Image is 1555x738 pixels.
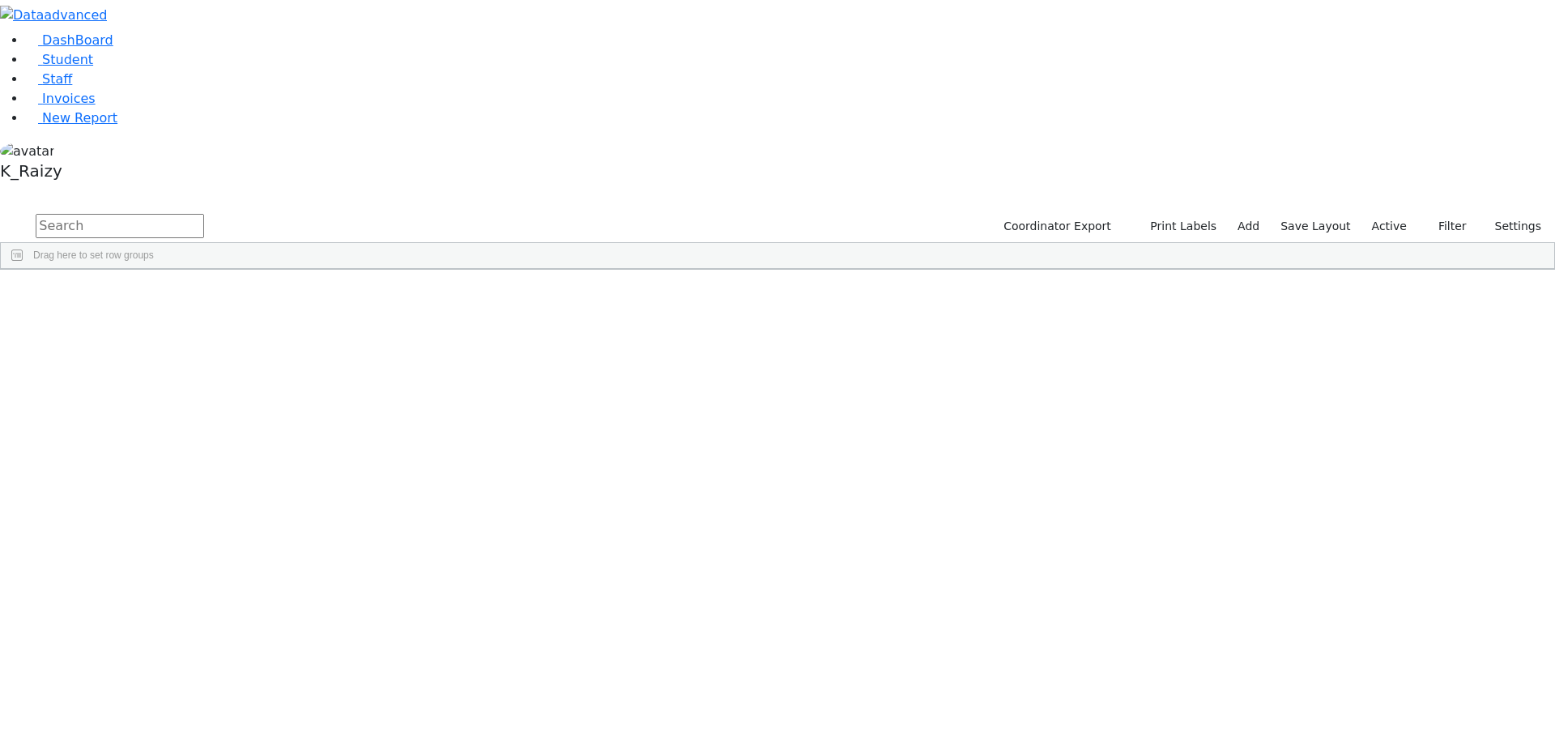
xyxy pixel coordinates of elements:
[42,32,113,48] span: DashBoard
[26,52,93,67] a: Student
[1365,214,1414,239] label: Active
[993,214,1118,239] button: Coordinator Export
[26,110,117,126] a: New Report
[26,32,113,48] a: DashBoard
[26,71,72,87] a: Staff
[1474,214,1549,239] button: Settings
[42,110,117,126] span: New Report
[33,250,154,261] span: Drag here to set row groups
[1230,214,1267,239] a: Add
[36,214,204,238] input: Search
[42,71,72,87] span: Staff
[1273,214,1357,239] button: Save Layout
[42,52,93,67] span: Student
[1131,214,1224,239] button: Print Labels
[26,91,96,106] a: Invoices
[42,91,96,106] span: Invoices
[1417,214,1474,239] button: Filter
